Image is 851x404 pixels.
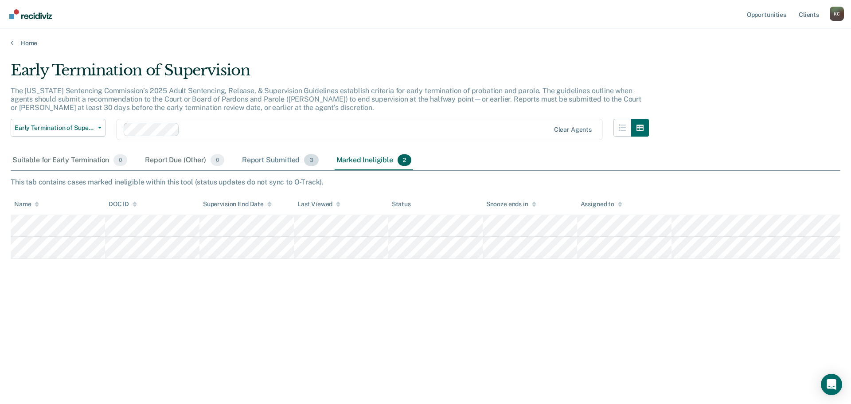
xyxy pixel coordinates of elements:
span: Early Termination of Supervision [15,124,94,132]
div: This tab contains cases marked ineligible within this tool (status updates do not sync to O-Track). [11,178,840,186]
div: Early Termination of Supervision [11,61,649,86]
div: Suitable for Early Termination0 [11,151,129,170]
button: Early Termination of Supervision [11,119,105,137]
img: Recidiviz [9,9,52,19]
div: Assigned to [581,200,622,208]
a: Home [11,39,840,47]
div: Name [14,200,39,208]
button: Profile dropdown button [830,7,844,21]
div: Clear agents [554,126,592,133]
div: Report Due (Other)0 [143,151,226,170]
div: DOC ID [109,200,137,208]
span: 0 [211,154,224,166]
span: 3 [304,154,318,166]
span: 2 [398,154,411,166]
div: Status [392,200,411,208]
div: Report Submitted3 [240,151,320,170]
p: The [US_STATE] Sentencing Commission’s 2025 Adult Sentencing, Release, & Supervision Guidelines e... [11,86,641,112]
span: 0 [113,154,127,166]
div: Open Intercom Messenger [821,374,842,395]
div: K C [830,7,844,21]
div: Marked Ineligible2 [335,151,414,170]
div: Last Viewed [297,200,340,208]
div: Supervision End Date [203,200,272,208]
div: Snooze ends in [486,200,536,208]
